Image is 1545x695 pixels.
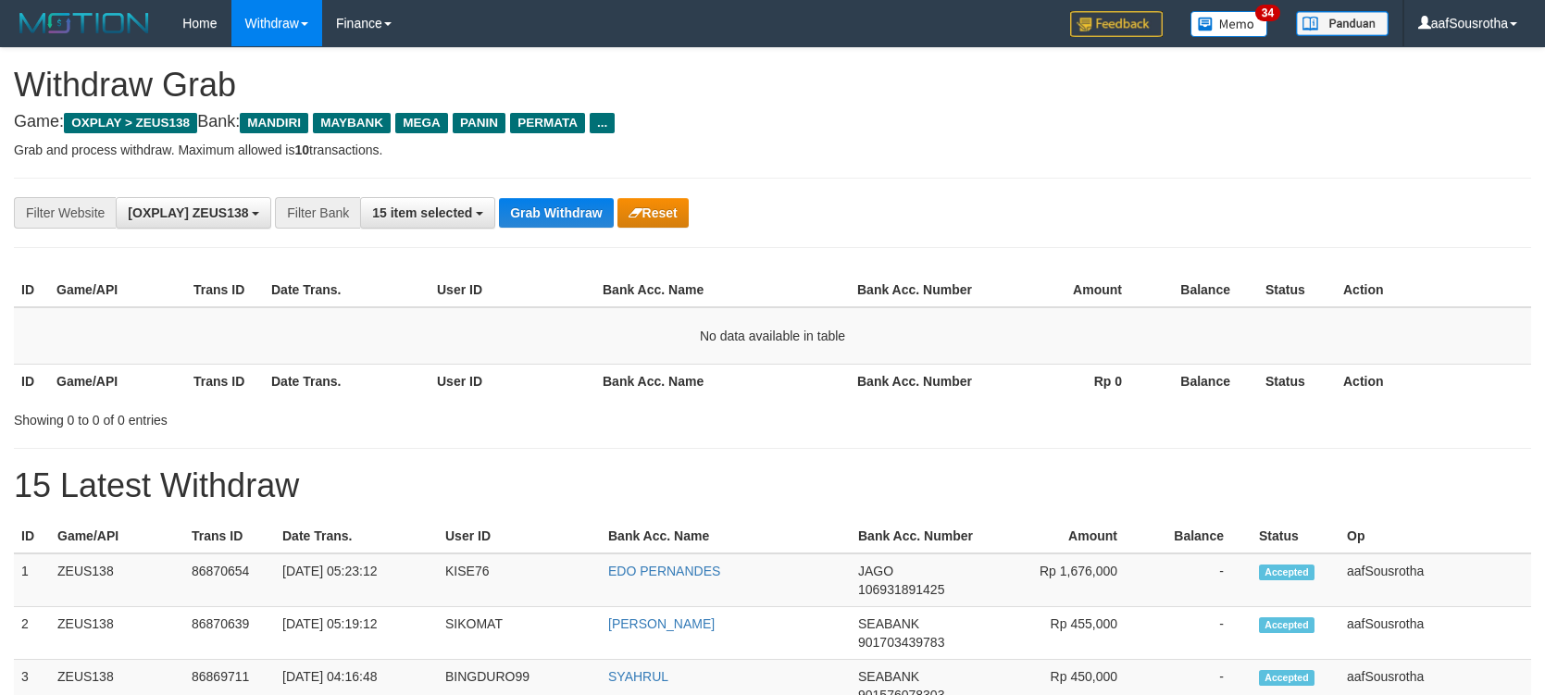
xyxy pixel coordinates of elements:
[1339,519,1531,553] th: Op
[1190,11,1268,37] img: Button%20Memo.svg
[499,198,613,228] button: Grab Withdraw
[1150,273,1258,307] th: Balance
[987,273,1150,307] th: Amount
[590,113,615,133] span: ...
[264,364,430,398] th: Date Trans.
[372,205,472,220] span: 15 item selected
[360,197,495,229] button: 15 item selected
[14,403,629,429] div: Showing 0 to 0 of 0 entries
[128,205,248,220] span: [OXPLAY] ZEUS138
[850,364,987,398] th: Bank Acc. Number
[49,273,186,307] th: Game/API
[1258,273,1336,307] th: Status
[14,553,50,607] td: 1
[50,553,184,607] td: ZEUS138
[1145,607,1252,660] td: -
[1145,553,1252,607] td: -
[1259,670,1314,686] span: Accepted
[14,467,1531,504] h1: 15 Latest Withdraw
[986,519,1145,553] th: Amount
[608,616,715,631] a: [PERSON_NAME]
[987,364,1150,398] th: Rp 0
[184,607,275,660] td: 86870639
[14,197,116,229] div: Filter Website
[608,564,720,578] a: EDO PERNANDES
[601,519,851,553] th: Bank Acc. Name
[986,607,1145,660] td: Rp 455,000
[986,553,1145,607] td: Rp 1,676,000
[851,519,986,553] th: Bank Acc. Number
[858,582,944,597] span: Copy 106931891425 to clipboard
[1339,607,1531,660] td: aafSousrotha
[184,553,275,607] td: 86870654
[1070,11,1163,37] img: Feedback.jpg
[184,519,275,553] th: Trans ID
[14,607,50,660] td: 2
[438,519,601,553] th: User ID
[294,143,309,157] strong: 10
[1336,364,1531,398] th: Action
[453,113,505,133] span: PANIN
[510,113,585,133] span: PERMATA
[275,519,438,553] th: Date Trans.
[1259,617,1314,633] span: Accepted
[438,607,601,660] td: SIKOMAT
[186,273,264,307] th: Trans ID
[14,141,1531,159] p: Grab and process withdraw. Maximum allowed is transactions.
[1258,364,1336,398] th: Status
[1339,553,1531,607] td: aafSousrotha
[1259,565,1314,580] span: Accepted
[275,553,438,607] td: [DATE] 05:23:12
[1336,273,1531,307] th: Action
[1255,5,1280,21] span: 34
[858,669,919,684] span: SEABANK
[430,273,595,307] th: User ID
[116,197,271,229] button: [OXPLAY] ZEUS138
[14,519,50,553] th: ID
[595,364,850,398] th: Bank Acc. Name
[1296,11,1389,36] img: panduan.png
[313,113,391,133] span: MAYBANK
[49,364,186,398] th: Game/API
[595,273,850,307] th: Bank Acc. Name
[50,607,184,660] td: ZEUS138
[430,364,595,398] th: User ID
[395,113,448,133] span: MEGA
[14,364,49,398] th: ID
[1150,364,1258,398] th: Balance
[438,553,601,607] td: KISE76
[186,364,264,398] th: Trans ID
[275,197,360,229] div: Filter Bank
[14,113,1531,131] h4: Game: Bank:
[858,616,919,631] span: SEABANK
[14,67,1531,104] h1: Withdraw Grab
[14,273,49,307] th: ID
[264,273,430,307] th: Date Trans.
[608,669,668,684] a: SYAHRUL
[14,9,155,37] img: MOTION_logo.png
[617,198,689,228] button: Reset
[1145,519,1252,553] th: Balance
[275,607,438,660] td: [DATE] 05:19:12
[64,113,197,133] span: OXPLAY > ZEUS138
[50,519,184,553] th: Game/API
[240,113,308,133] span: MANDIRI
[14,307,1531,365] td: No data available in table
[858,635,944,650] span: Copy 901703439783 to clipboard
[1252,519,1339,553] th: Status
[850,273,987,307] th: Bank Acc. Number
[858,564,893,578] span: JAGO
